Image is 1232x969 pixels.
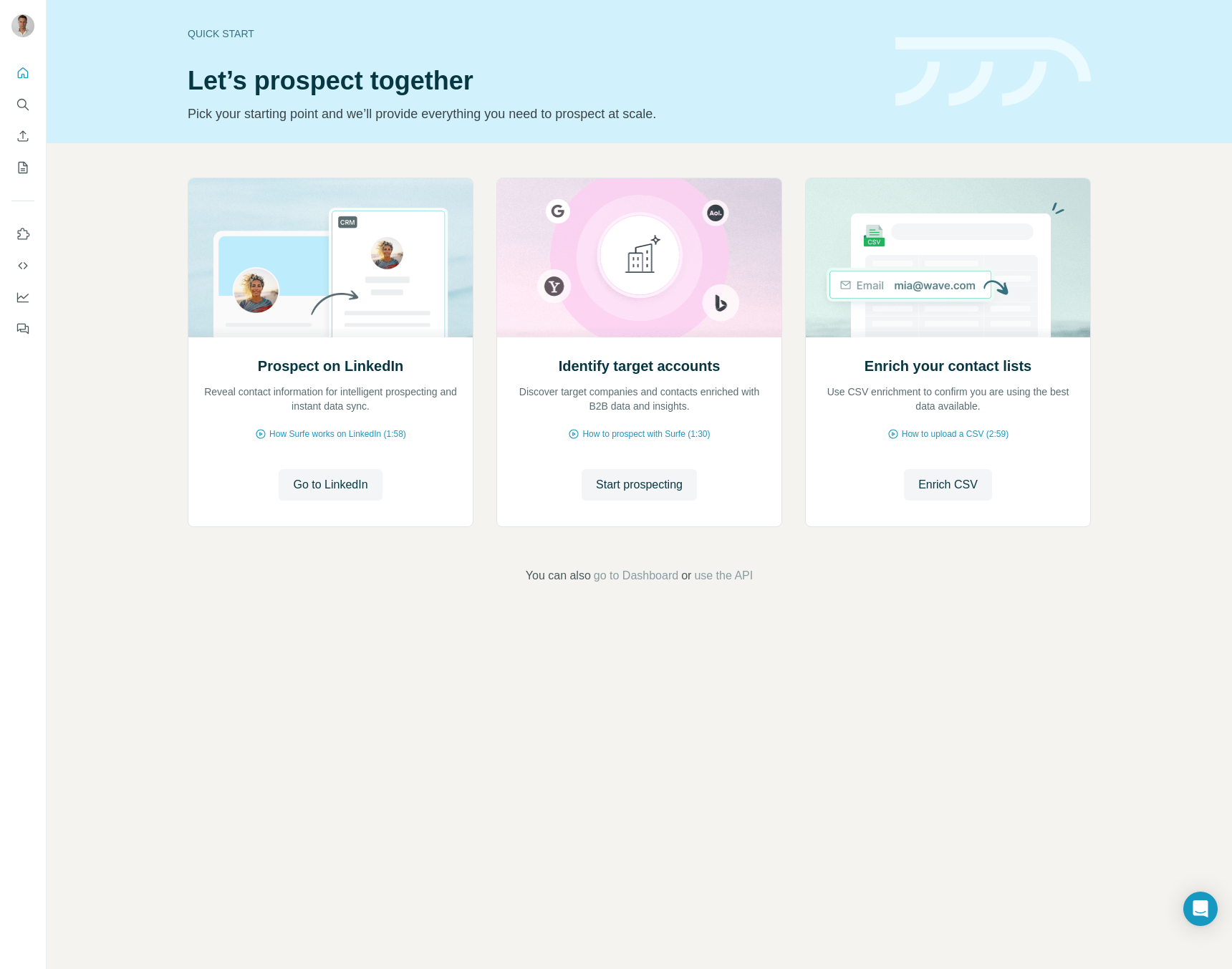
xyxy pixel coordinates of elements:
button: Dashboard [11,284,34,310]
span: How Surfe works on LinkedIn (1:58) [269,428,406,440]
button: Feedback [11,316,34,342]
h2: Enrich your contact lists [865,356,1031,376]
button: use the API [694,567,753,584]
button: Enrich CSV [11,123,34,149]
img: Prospect on LinkedIn [188,178,473,337]
span: Enrich CSV [918,476,978,493]
span: Start prospecting [596,476,683,493]
span: Go to LinkedIn [293,476,367,493]
button: Search [11,92,34,117]
div: Open Intercom Messenger [1183,892,1218,926]
h2: Prospect on LinkedIn [258,356,403,376]
img: Avatar [11,14,34,37]
button: Go to LinkedIn [279,469,382,501]
button: My lists [11,155,34,180]
span: or [681,567,691,584]
h2: Identify target accounts [559,356,721,376]
p: Pick your starting point and we’ll provide everything you need to prospect at scale. [188,104,878,124]
button: Start prospecting [582,469,697,501]
span: How to upload a CSV (2:59) [902,428,1009,440]
span: You can also [526,567,591,584]
button: go to Dashboard [594,567,678,584]
button: Quick start [11,60,34,86]
img: banner [895,37,1091,107]
p: Use CSV enrichment to confirm you are using the best data available. [820,385,1076,413]
div: Quick start [188,26,878,41]
img: Enrich your contact lists [805,178,1091,337]
button: Use Surfe API [11,253,34,279]
p: Discover target companies and contacts enriched with B2B data and insights. [511,385,767,413]
span: How to prospect with Surfe (1:30) [582,428,710,440]
img: Identify target accounts [496,178,782,337]
button: Enrich CSV [904,469,992,501]
p: Reveal contact information for intelligent prospecting and instant data sync. [203,385,458,413]
button: Use Surfe on LinkedIn [11,221,34,247]
h1: Let’s prospect together [188,67,878,95]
